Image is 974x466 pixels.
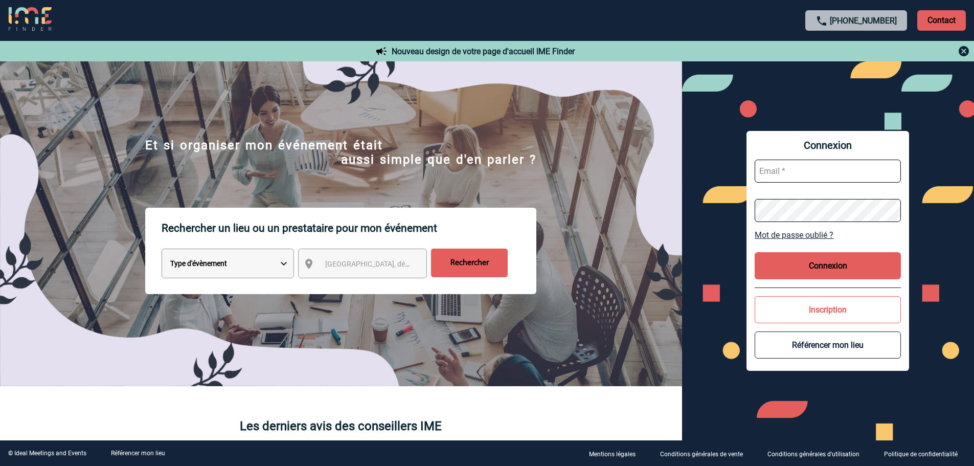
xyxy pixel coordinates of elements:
p: Conditions générales d'utilisation [767,451,859,458]
a: Mot de passe oublié ? [755,230,901,240]
a: Conditions générales de vente [652,449,759,458]
div: © Ideal Meetings and Events [8,450,86,457]
span: Connexion [755,139,901,151]
input: Email * [755,160,901,183]
a: Conditions générales d'utilisation [759,449,876,458]
a: [PHONE_NUMBER] [830,16,897,26]
a: Politique de confidentialité [876,449,974,458]
img: call-24-px.png [816,15,828,27]
span: [GEOGRAPHIC_DATA], département, région... [325,260,467,268]
p: Conditions générales de vente [660,451,743,458]
button: Référencer mon lieu [755,331,901,359]
a: Mentions légales [581,449,652,458]
p: Politique de confidentialité [884,451,958,458]
p: Contact [917,10,966,31]
p: Rechercher un lieu ou un prestataire pour mon événement [162,208,536,249]
input: Rechercher [431,249,508,277]
button: Connexion [755,252,901,279]
a: Référencer mon lieu [111,450,165,457]
button: Inscription [755,296,901,323]
p: Mentions légales [589,451,636,458]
